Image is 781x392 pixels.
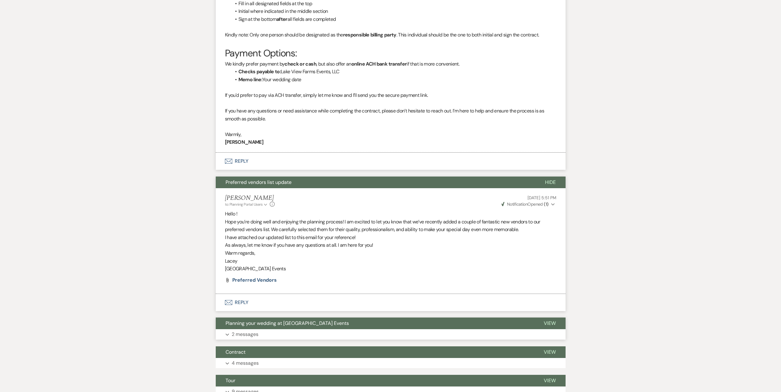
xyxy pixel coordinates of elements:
span: View [544,320,556,326]
button: Tour [216,375,534,386]
strong: online ACH bank transfer [351,61,407,67]
button: Contract [216,346,534,358]
button: Planning your wedding at [GEOGRAPHIC_DATA] Events [216,318,534,329]
span: Opened [501,201,549,207]
button: Hide [535,177,566,188]
p: As always, let me know if you have any questions at all. I am here for you! [225,241,556,249]
button: View [534,318,566,329]
h3: Payment Options: [225,47,556,60]
a: Preferred Vendors [232,278,277,283]
span: Preferred Vendors [232,277,277,283]
strong: check or cash [284,61,316,67]
strong: after [276,16,288,22]
span: Notification [507,201,528,207]
p: Hope you’re doing well and enjoying the planning process! I am excited to let you know that we’ve... [225,218,556,234]
span: Preferred vendors list update [226,179,292,185]
strong: responsible billing party [343,32,396,38]
li: Lake View Farms Events, LLC [231,68,556,76]
button: 4 messages [216,358,566,368]
button: NotificationOpened (1) [501,201,556,207]
button: Preferred vendors list update [216,177,535,188]
button: 2 messages [216,329,566,340]
p: I have attached our updated list to this email for your reference! [225,234,556,242]
p: Kindly note: Only one person should be designated as the . This individual should be the one to b... [225,31,556,39]
li: Sign at the bottom all fields are completed [231,15,556,23]
button: to: Planning Portal Users [225,202,269,207]
p: If you'd prefer to pay via ACH transfer, simply let me know and I’ll send you the secure payment ... [225,91,556,99]
strong: ( 1 ) [544,201,548,207]
p: Warm regards, [225,249,556,257]
strong: Checks payable to: [238,68,281,75]
button: Reply [216,153,566,170]
span: to: Planning Portal Users [225,202,263,207]
span: Planning your wedding at [GEOGRAPHIC_DATA] Events [226,320,349,326]
button: Reply [216,294,566,311]
p: Lacey [225,257,556,265]
span: View [544,349,556,355]
li: Your wedding date [231,76,556,84]
span: View [544,377,556,384]
span: Contract [226,349,246,355]
p: Hello ! [225,210,556,218]
span: Tour [226,377,235,384]
p: If you have any questions or need assistance while completing the contract, please don’t hesitate... [225,107,556,123]
span: Hide [545,179,556,185]
h5: [PERSON_NAME] [225,194,275,202]
strong: [PERSON_NAME] [225,139,264,145]
li: Initial where indicated in the middle section [231,7,556,15]
span: [DATE] 5:51 PM [528,195,556,200]
p: [GEOGRAPHIC_DATA] Events [225,265,556,273]
button: View [534,346,566,358]
p: We kindly prefer payment by , but also offer an if that is more convenient. [225,60,556,68]
strong: Memo line: [238,76,263,83]
p: 4 messages [232,359,259,367]
p: Warmly, [225,131,556,139]
button: View [534,375,566,386]
p: 2 messages [232,330,258,338]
